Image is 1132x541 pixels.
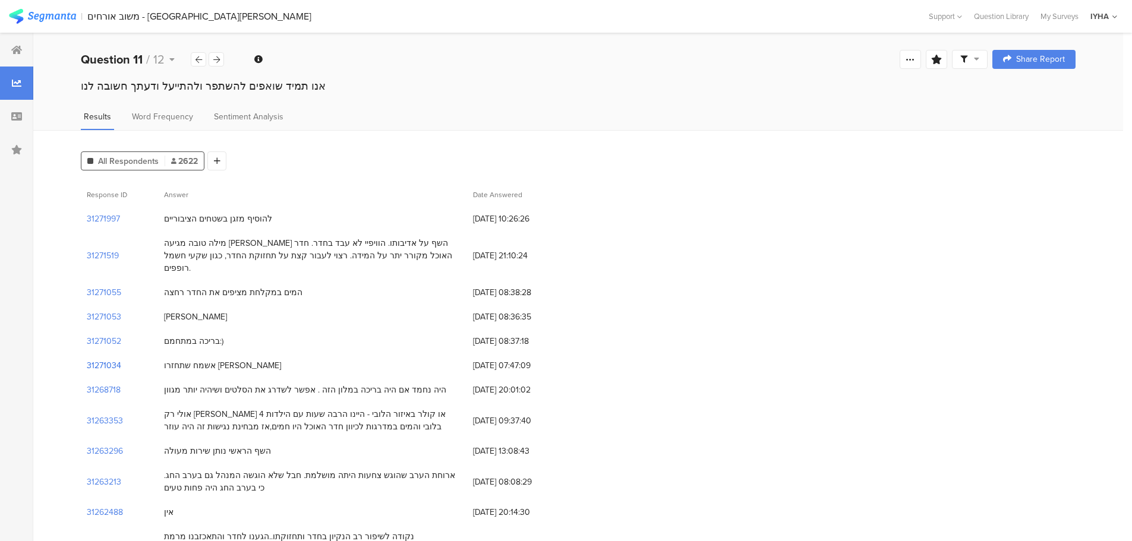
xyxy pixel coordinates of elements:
span: Sentiment Analysis [214,110,283,123]
div: אנו תמיד שואפים להשתפר ולהתייעל ודעתך חשובה לנו [81,78,1076,94]
div: אין [164,506,174,518]
span: [DATE] 20:01:02 [473,384,568,396]
div: בריכה במתחמם:) [164,335,223,347]
a: My Surveys [1035,11,1084,22]
b: Question 11 [81,50,143,68]
div: ארוחת הערב שהוגש צחעות היתה מושלמת. חבל שלא הוגשה המנהל גם בערב החג. כי בערב החג היה פחות טעים [164,469,461,494]
div: השף הראשי נותן שירות מעולה [164,445,271,457]
span: [DATE] 08:38:28 [473,286,568,299]
a: Question Library [968,11,1035,22]
div: אשמח שתחזרו [PERSON_NAME] [164,359,281,372]
span: Share Report [1016,55,1065,64]
img: segmanta logo [9,9,76,24]
span: All Respondents [98,155,159,167]
section: 31268718 [87,384,121,396]
div: Support [929,7,962,26]
span: [DATE] 08:36:35 [473,311,568,323]
div: | [81,10,83,23]
div: היה נחמד אם היה בריכה במלון הזה . אפשר לשדרג את הסלטים ושיהיה יותר מגוון [164,384,446,396]
span: / [146,50,150,68]
div: משוב אורחים - [GEOGRAPHIC_DATA][PERSON_NAME] [87,11,311,22]
section: 31271034 [87,359,121,372]
span: Date Answered [473,189,522,200]
div: אולי רק [PERSON_NAME] 4 או קולר באיזור הלובי - היינו הרבה שעות עם הילדות בלובי והמים במדרגות לכיו... [164,408,461,433]
section: 31271519 [87,249,119,262]
span: [DATE] 08:37:18 [473,335,568,347]
span: 12 [153,50,165,68]
span: Results [84,110,111,123]
div: [PERSON_NAME] [164,311,227,323]
span: Response ID [87,189,127,200]
span: [DATE] 20:14:30 [473,506,568,518]
section: 31271055 [87,286,121,299]
section: 31271997 [87,213,120,225]
section: 31271053 [87,311,121,323]
span: [DATE] 13:08:43 [473,445,568,457]
div: מילה טובה מגיעה [PERSON_NAME] השף על אדיבותו. הוויפיי לא עבד בחדר. חדר האוכל מקורר יתר על המידה. ... [164,237,461,274]
div: המים במקלחת מציפים את החדר רחצה [164,286,302,299]
section: 31263213 [87,476,121,488]
span: [DATE] 07:47:09 [473,359,568,372]
div: IYHA [1090,11,1109,22]
section: 31263296 [87,445,123,457]
section: 31263353 [87,415,123,427]
div: להוסיף מזגן בשטחים הציבוריים [164,213,272,225]
span: 2622 [171,155,198,167]
span: [DATE] 21:10:24 [473,249,568,262]
section: 31262488 [87,506,123,518]
span: [DATE] 08:08:29 [473,476,568,488]
span: Word Frequency [132,110,193,123]
span: [DATE] 10:26:26 [473,213,568,225]
span: [DATE] 09:37:40 [473,415,568,427]
section: 31271052 [87,335,121,347]
span: Answer [164,189,188,200]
